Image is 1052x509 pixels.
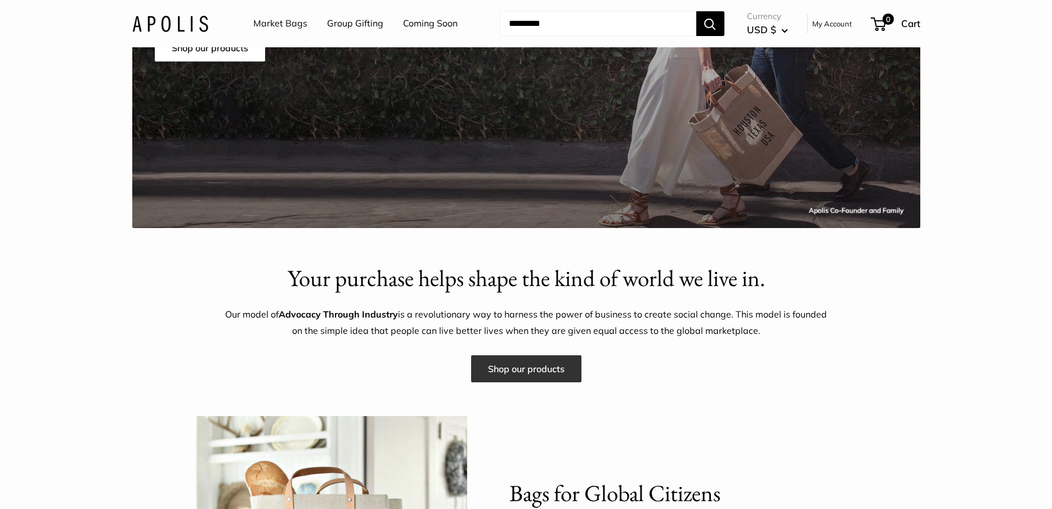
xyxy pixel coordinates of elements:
button: Search [696,11,724,36]
iframe: Sign Up via Text for Offers [9,466,120,500]
span: Cart [901,17,920,29]
input: Search... [500,11,696,36]
a: My Account [812,17,852,30]
button: USD $ [747,21,788,39]
a: Shop our products [471,355,581,382]
span: USD $ [747,24,776,35]
a: Shop our products [155,34,265,61]
a: 0 Cart [872,15,920,33]
span: 0 [882,14,893,25]
a: Market Bags [253,15,307,32]
span: Currency [747,8,788,24]
img: Apolis [132,15,208,32]
a: Coming Soon [403,15,458,32]
p: Our model of is a revolutionary way to harness the power of business to create social change. Thi... [225,306,827,340]
strong: Advocacy Through Industry [279,309,398,320]
div: Apolis Co-Founder and Family [809,204,903,217]
a: Group Gifting [327,15,383,32]
h2: Your purchase helps shape the kind of world we live in. [225,262,827,295]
